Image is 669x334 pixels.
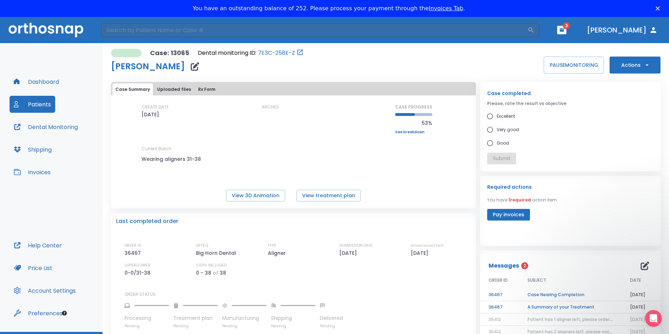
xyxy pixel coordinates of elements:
[15,132,57,140] span: Search for help
[10,237,66,254] button: Help Center
[15,162,119,176] div: Dental Monitoring®: What it is and why we're partnering with them
[487,100,653,107] p: Please, rate the result vs objective
[125,242,141,249] p: ORDER ID
[15,182,119,189] div: 🦷 Orthosnap Pricing Explained
[10,159,131,179] div: Dental Monitoring®: What it is and why we're partnering with them
[220,269,226,277] p: 38
[339,242,373,249] p: SUBMISSION DATE
[173,323,218,329] p: Pending
[195,83,218,95] button: Rx Form
[59,238,83,243] span: Messages
[10,129,131,143] button: Search for help
[519,289,622,301] td: Case Nearing Completion
[487,209,530,221] button: Pay invoices
[125,291,471,298] p: ORDER STATUS
[192,5,465,12] div: You have an outstanding balance of 252. Please process your payment through the .
[116,217,178,225] p: Last completed order
[630,277,641,283] span: DATE
[10,282,80,299] button: Account Settings
[656,6,663,11] div: Close
[142,155,205,163] p: Wearing aligners 31-38
[487,183,532,191] p: Required actions
[112,238,123,243] span: Help
[113,83,474,95] div: tabs
[101,23,527,37] input: Search by Patient Name or Case #
[395,119,432,127] p: 53%
[497,112,515,121] span: Excellent
[14,50,127,62] p: Hi [PERSON_NAME]
[527,277,546,283] span: SUBJECT
[8,23,83,37] img: Orthosnap
[296,190,361,201] button: View treatment plan
[268,249,288,257] p: Aligner
[480,301,519,314] td: 36467
[154,83,194,95] button: Uploaded files
[497,125,519,134] span: Very good
[429,5,463,12] a: Invoices Tab
[125,315,169,322] p: Processing
[480,289,519,301] td: 36467
[320,315,343,322] p: Delivered
[15,101,118,109] div: Send us a message
[487,89,653,98] p: Case completed.
[10,305,67,322] button: Preferences
[150,49,189,57] p: Case: 13065
[15,109,118,116] div: We typically reply in a few minutes
[142,146,205,152] p: Current Batch
[489,316,501,322] span: 35412
[544,57,604,74] button: PAUSEMONITORING
[271,323,316,329] p: Pending
[226,190,285,201] button: View 3D Animation
[10,259,57,276] a: Price List
[125,262,150,269] p: UPPER/LOWER
[10,164,55,181] button: Invoices
[610,57,661,74] button: Actions
[258,49,295,57] a: 7E3C-258E-Z
[198,49,256,57] p: Dental monitoring ID:
[489,277,508,283] span: ORDER ID
[497,139,509,147] span: Good
[584,24,661,36] button: [PERSON_NAME]
[125,269,153,277] p: 0-0/31-38
[196,269,211,277] p: 0 - 38
[10,192,131,205] div: How to Take Clinical Photographs
[10,96,55,113] button: Patients
[196,242,209,249] p: OFFICE
[10,118,82,135] button: Dental Monitoring
[339,249,359,257] p: [DATE]
[61,310,68,316] div: Tooltip anchor
[519,301,622,314] td: A Summary of your Treatment
[10,73,63,90] button: Dashboard
[411,249,431,257] p: [DATE]
[10,146,131,159] div: How To Submit a New Case
[14,62,127,86] p: How can we help you?
[10,141,56,158] button: Shipping
[125,323,169,329] p: Pending
[173,315,218,322] p: Treatment plan
[125,249,143,257] p: 36467
[94,221,142,249] button: Help
[271,315,316,322] p: Shipping
[16,238,31,243] span: Home
[563,22,570,29] span: 3
[527,316,630,322] span: Patient has 1 aligner left, please order next set!
[622,289,661,301] td: [DATE]
[395,104,432,110] p: CASE PROGRESS
[213,269,218,277] p: of
[645,310,662,327] iframe: Intercom live chat
[268,242,276,249] p: TYPE
[7,95,134,122] div: Send us a messageWe typically reply in a few minutes
[395,130,432,134] a: See breakdown
[630,316,645,322] span: [DATE]
[487,197,557,203] p: You have action item
[15,148,119,156] div: How To Submit a New Case
[83,11,97,25] img: Profile image for Michael
[142,110,159,119] p: [DATE]
[113,83,153,95] button: Case Summary
[47,221,94,249] button: Messages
